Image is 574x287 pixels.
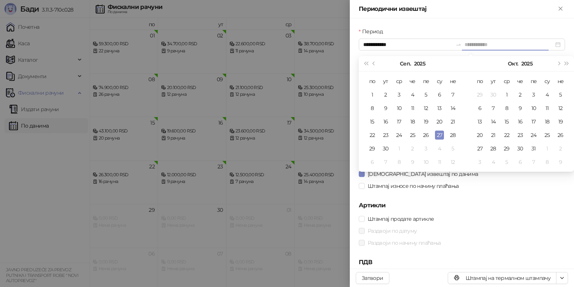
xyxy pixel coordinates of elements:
[406,88,419,101] td: 2025-09-04
[395,131,404,140] div: 24
[422,104,430,113] div: 12
[543,117,552,126] div: 18
[365,215,437,223] span: Штампај продате артикле
[395,90,404,99] div: 3
[527,142,540,155] td: 2025-10-31
[435,158,444,167] div: 11
[527,115,540,128] td: 2025-10-17
[554,155,567,169] td: 2025-11-09
[446,88,460,101] td: 2025-09-07
[379,88,392,101] td: 2025-09-02
[543,104,552,113] div: 11
[521,56,533,71] button: Изабери годину
[543,131,552,140] div: 25
[556,131,565,140] div: 26
[419,88,433,101] td: 2025-09-05
[500,128,513,142] td: 2025-10-22
[365,155,379,169] td: 2025-10-06
[400,56,411,71] button: Изабери месец
[422,131,430,140] div: 26
[540,142,554,155] td: 2025-11-01
[392,128,406,142] td: 2025-09-24
[556,158,565,167] div: 9
[502,131,511,140] div: 22
[543,158,552,167] div: 8
[513,74,527,88] th: че
[500,155,513,169] td: 2025-11-05
[529,117,538,126] div: 17
[422,158,430,167] div: 10
[516,90,525,99] div: 2
[368,158,377,167] div: 6
[473,101,487,115] td: 2025-10-06
[392,155,406,169] td: 2025-10-08
[563,56,571,71] button: Следећа година (Control + right)
[379,155,392,169] td: 2025-10-07
[419,101,433,115] td: 2025-09-12
[419,142,433,155] td: 2025-10-03
[435,144,444,153] div: 4
[368,117,377,126] div: 15
[456,42,462,48] span: swap-right
[540,88,554,101] td: 2025-10-04
[368,131,377,140] div: 22
[527,88,540,101] td: 2025-10-03
[381,117,390,126] div: 16
[554,74,567,88] th: не
[395,104,404,113] div: 10
[365,182,462,190] span: Штампај износе по начину плаћања
[529,90,538,99] div: 3
[516,144,525,153] div: 30
[379,128,392,142] td: 2025-09-23
[419,128,433,142] td: 2025-09-26
[406,128,419,142] td: 2025-09-25
[489,131,498,140] div: 21
[489,144,498,153] div: 28
[554,88,567,101] td: 2025-10-05
[435,117,444,126] div: 20
[379,101,392,115] td: 2025-09-09
[433,128,446,142] td: 2025-09-27
[473,128,487,142] td: 2025-10-20
[448,272,556,284] button: Штампај на термалном штампачу
[446,74,460,88] th: не
[408,131,417,140] div: 25
[446,128,460,142] td: 2025-09-28
[540,74,554,88] th: су
[489,158,498,167] div: 4
[446,115,460,128] td: 2025-09-21
[446,155,460,169] td: 2025-10-12
[527,128,540,142] td: 2025-10-24
[487,155,500,169] td: 2025-11-04
[543,144,552,153] div: 1
[368,144,377,153] div: 29
[554,101,567,115] td: 2025-10-12
[448,131,457,140] div: 28
[422,144,430,153] div: 3
[435,90,444,99] div: 6
[359,4,556,13] div: Периодични извештај
[527,101,540,115] td: 2025-10-10
[502,90,511,99] div: 1
[527,155,540,169] td: 2025-11-07
[448,104,457,113] div: 14
[513,115,527,128] td: 2025-10-16
[502,117,511,126] div: 15
[408,104,417,113] div: 11
[408,117,417,126] div: 18
[395,144,404,153] div: 1
[435,131,444,140] div: 27
[487,88,500,101] td: 2025-09-30
[516,104,525,113] div: 9
[446,142,460,155] td: 2025-10-05
[406,115,419,128] td: 2025-09-18
[359,27,387,36] label: Период
[516,131,525,140] div: 23
[554,115,567,128] td: 2025-10-19
[433,88,446,101] td: 2025-09-06
[365,74,379,88] th: по
[419,74,433,88] th: пе
[446,101,460,115] td: 2025-09-14
[365,142,379,155] td: 2025-09-29
[408,158,417,167] div: 9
